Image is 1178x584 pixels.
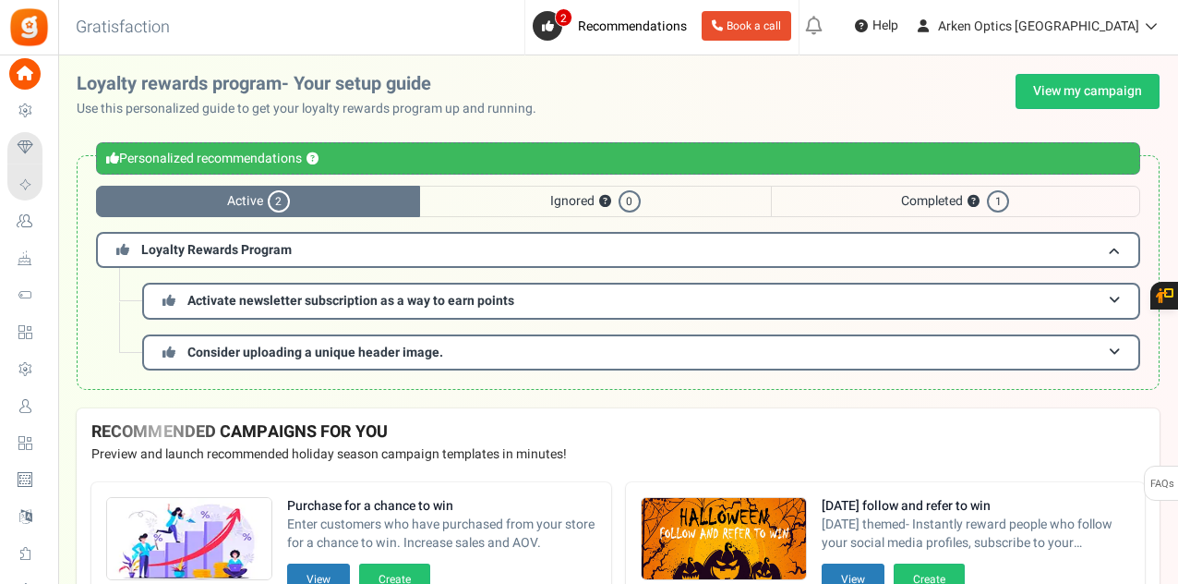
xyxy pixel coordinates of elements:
h3: Gratisfaction [55,9,190,46]
span: Recommendations [578,17,687,36]
span: Loyalty Rewards Program [141,240,292,260]
span: FAQs [1149,467,1174,502]
span: Ignored [420,186,770,217]
button: ? [599,196,611,208]
span: Active [96,186,420,217]
span: Activate newsletter subscription as a way to earn points [187,291,514,310]
a: 2 Recommendations [533,11,694,41]
h4: RECOMMENDED CAMPAIGNS FOR YOU [91,423,1145,442]
a: Book a call [702,11,791,41]
a: View my campaign [1016,74,1160,109]
span: 0 [619,190,641,213]
span: Enter customers who have purchased from your store for a chance to win. Increase sales and AOV. [287,516,596,553]
a: Help [847,11,906,41]
img: Recommended Campaigns [107,498,271,581]
span: [DATE] themed- Instantly reward people who follow your social media profiles, subscribe to your n... [822,516,1131,553]
div: Personalized recommendations [96,142,1140,175]
span: Completed [771,186,1140,217]
span: Help [868,17,898,35]
img: Recommended Campaigns [642,498,806,581]
span: 2 [268,190,290,213]
h2: Loyalty rewards program- Your setup guide [77,74,551,94]
span: Arken Optics [GEOGRAPHIC_DATA] [938,17,1139,36]
span: Consider uploading a unique header image. [187,343,443,362]
strong: Purchase for a chance to win [287,497,596,516]
button: ? [968,196,980,208]
p: Use this personalized guide to get your loyalty rewards program up and running. [77,100,551,118]
span: 1 [987,190,1009,213]
strong: [DATE] follow and refer to win [822,497,1131,516]
p: Preview and launch recommended holiday season campaign templates in minutes! [91,445,1145,464]
span: 2 [555,8,572,27]
img: Gratisfaction [8,6,50,48]
button: ? [307,153,319,165]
